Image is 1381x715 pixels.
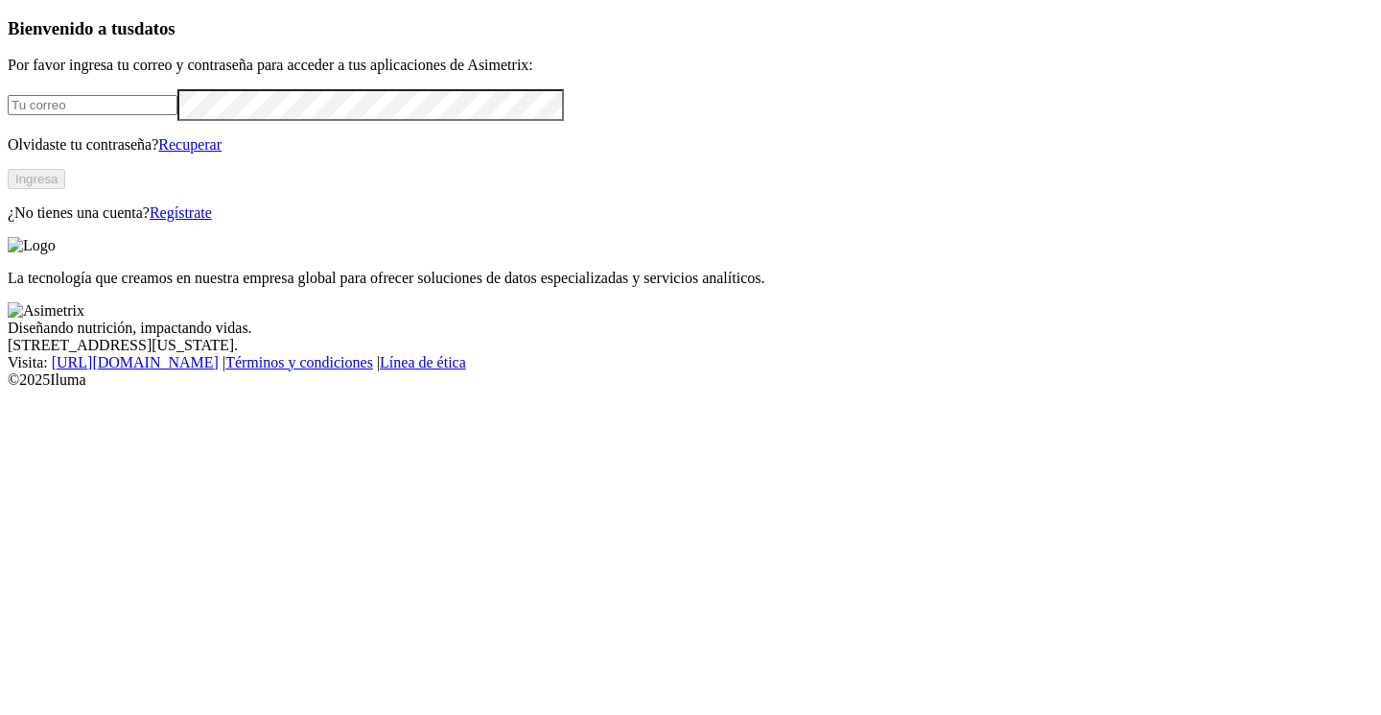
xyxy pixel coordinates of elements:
[8,136,1373,154] p: Olvidaste tu contraseña?
[134,18,176,38] span: datos
[8,371,1373,389] div: © 2025 Iluma
[8,302,84,320] img: Asimetrix
[8,320,1373,337] div: Diseñando nutrición, impactando vidas.
[380,354,466,370] a: Línea de ética
[150,204,212,221] a: Regístrate
[225,354,373,370] a: Términos y condiciones
[8,270,1373,287] p: La tecnología que creamos en nuestra empresa global para ofrecer soluciones de datos especializad...
[8,18,1373,39] h3: Bienvenido a tus
[158,136,222,153] a: Recuperar
[8,204,1373,222] p: ¿No tienes una cuenta?
[8,57,1373,74] p: Por favor ingresa tu correo y contraseña para acceder a tus aplicaciones de Asimetrix:
[8,95,177,115] input: Tu correo
[8,354,1373,371] div: Visita : | |
[8,237,56,254] img: Logo
[52,354,219,370] a: [URL][DOMAIN_NAME]
[8,169,65,189] button: Ingresa
[8,337,1373,354] div: [STREET_ADDRESS][US_STATE].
